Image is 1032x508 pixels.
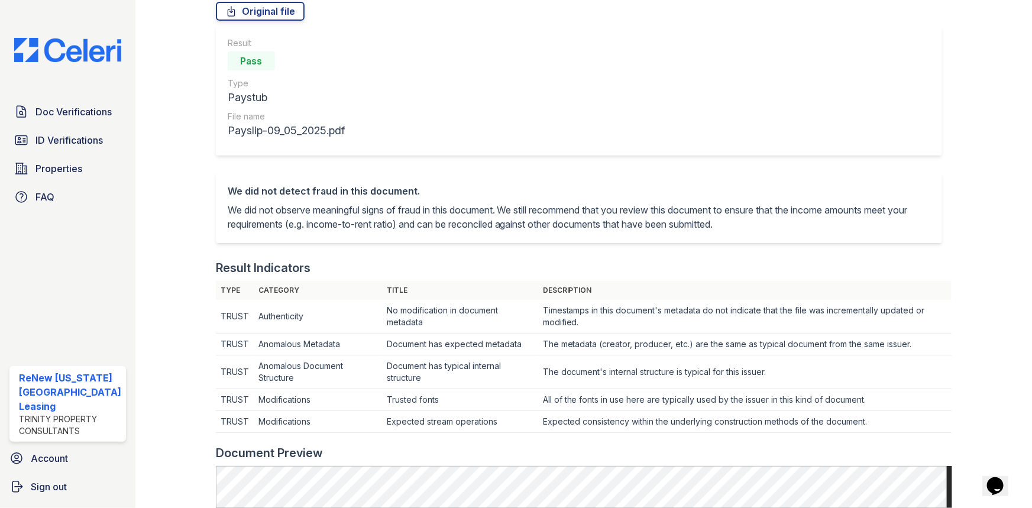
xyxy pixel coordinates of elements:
[538,389,952,411] td: All of the fonts in use here are typically used by the issuer in this kind of document.
[254,300,383,334] td: Authenticity
[538,411,952,433] td: Expected consistency within the underlying construction methods of the document.
[216,389,254,411] td: TRUST
[9,100,126,124] a: Doc Verifications
[382,411,538,433] td: Expected stream operations
[9,185,126,209] a: FAQ
[216,334,254,355] td: TRUST
[254,281,383,300] th: Category
[254,355,383,389] td: Anomalous Document Structure
[19,413,121,437] div: Trinity Property Consultants
[5,446,131,470] a: Account
[216,355,254,389] td: TRUST
[216,411,254,433] td: TRUST
[228,122,345,139] div: Payslip-09_05_2025.pdf
[216,300,254,334] td: TRUST
[538,334,952,355] td: The metadata (creator, producer, etc.) are the same as typical document from the same issuer.
[216,2,305,21] a: Original file
[228,51,275,70] div: Pass
[9,157,126,180] a: Properties
[9,128,126,152] a: ID Verifications
[254,411,383,433] td: Modifications
[228,89,345,106] div: Paystub
[382,281,538,300] th: Title
[35,105,112,119] span: Doc Verifications
[538,300,952,334] td: Timestamps in this document's metadata do not indicate that the file was incrementally updated or...
[216,445,323,461] div: Document Preview
[538,281,952,300] th: Description
[35,161,82,176] span: Properties
[216,260,310,276] div: Result Indicators
[35,133,103,147] span: ID Verifications
[382,334,538,355] td: Document has expected metadata
[5,38,131,62] img: CE_Logo_Blue-a8612792a0a2168367f1c8372b55b34899dd931a85d93a1a3d3e32e68fde9ad4.png
[254,334,383,355] td: Anomalous Metadata
[228,111,345,122] div: File name
[5,475,131,499] a: Sign out
[382,389,538,411] td: Trusted fonts
[228,77,345,89] div: Type
[35,190,54,204] span: FAQ
[382,300,538,334] td: No modification in document metadata
[228,184,931,198] div: We did not detect fraud in this document.
[31,451,68,465] span: Account
[538,355,952,389] td: The document's internal structure is typical for this issuer.
[31,480,67,494] span: Sign out
[228,203,931,231] p: We did not observe meaningful signs of fraud in this document. We still recommend that you review...
[254,389,383,411] td: Modifications
[19,371,121,413] div: ReNew [US_STATE][GEOGRAPHIC_DATA] Leasing
[382,355,538,389] td: Document has typical internal structure
[228,37,345,49] div: Result
[982,461,1020,496] iframe: chat widget
[216,281,254,300] th: Type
